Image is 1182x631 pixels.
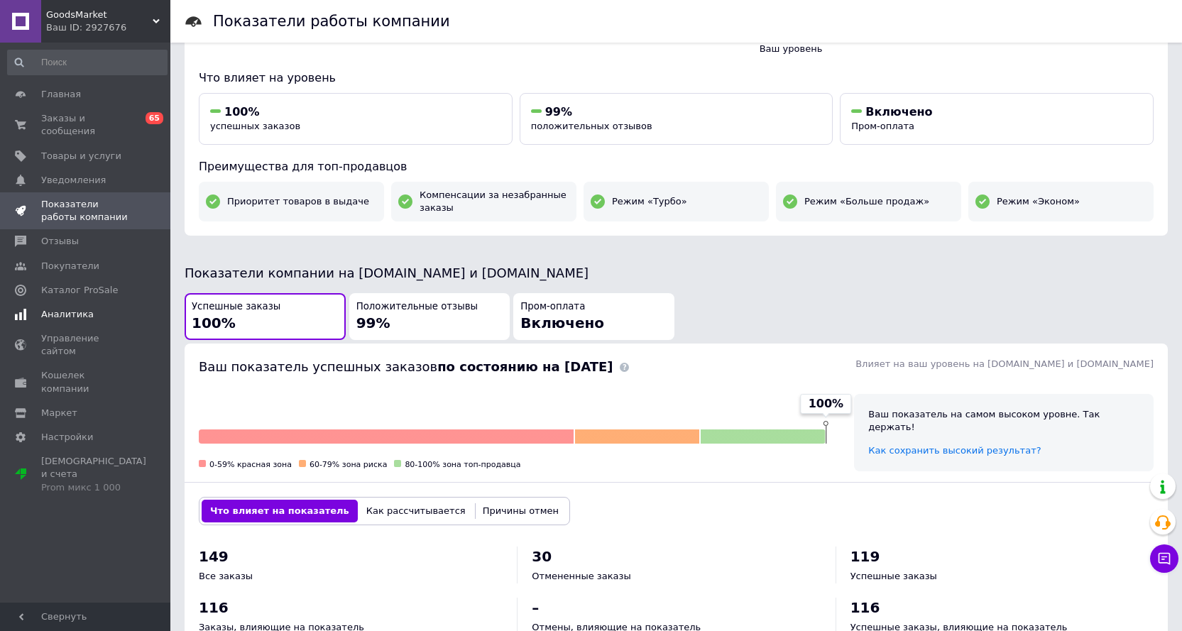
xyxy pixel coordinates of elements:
span: Заказы и сообщения [41,112,131,138]
button: Как рассчитывается [358,500,474,522]
span: Режим «Эконом» [997,195,1080,208]
button: 100%успешных заказов [199,93,513,145]
span: Кошелек компании [41,369,131,395]
a: Как сохранить высокий результат? [868,445,1041,456]
span: Товары и услуги [41,150,121,163]
span: положительных отзывов [531,121,652,131]
span: Все заказы [199,571,253,581]
span: Ваш показатель успешных заказов [199,359,613,374]
span: GoodsMarket [46,9,153,21]
span: – [532,599,539,616]
span: 100% [809,396,843,412]
span: 149 [199,548,229,565]
span: 80-100% зона топ-продавца [405,460,520,469]
span: Аналитика [41,308,94,321]
span: Положительные отзывы [356,300,478,314]
span: успешных заказов [210,121,300,131]
button: ВключеноПром-оплата [840,93,1154,145]
span: 119 [850,548,880,565]
button: Чат с покупателем [1150,544,1178,573]
span: 65 [146,112,163,124]
span: Пром-оплата [851,121,914,131]
span: Отзывы [41,235,79,248]
h1: Показатели работы компании [213,13,450,30]
span: 116 [199,599,229,616]
span: [DEMOGRAPHIC_DATA] и счета [41,455,146,494]
span: 100% [192,314,236,331]
input: Поиск [7,50,168,75]
span: Уведомления [41,174,106,187]
span: Настройки [41,431,93,444]
span: Режим «Турбо» [612,195,687,208]
span: Включено [865,105,932,119]
span: 99% [356,314,390,331]
span: Включено [520,314,604,331]
span: Пром-оплата [520,300,585,314]
span: Успешные заказы [850,571,937,581]
span: Что влияет на уровень [199,71,336,84]
span: Покупатели [41,260,99,273]
span: Успешные заказы [192,300,280,314]
div: Ваш ID: 2927676 [46,21,170,34]
span: 116 [850,599,880,616]
span: Показатели компании на [DOMAIN_NAME] и [DOMAIN_NAME] [185,265,589,280]
span: Показатели работы компании [41,198,131,224]
span: Компенсации за незабранные заказы [420,189,569,214]
button: Причины отмен [474,500,567,522]
button: Положительные отзывы99% [349,293,510,341]
div: Prom микс 1 000 [41,481,146,494]
button: Пром-оплатаВключено [513,293,674,341]
span: Отмененные заказы [532,571,630,581]
span: 60-79% зона риска [310,460,387,469]
span: 100% [224,105,259,119]
span: Приоритет товаров в выдаче [227,195,369,208]
span: Управление сайтом [41,332,131,358]
span: Главная [41,88,81,101]
span: Режим «Больше продаж» [804,195,929,208]
button: 99%положительных отзывов [520,93,833,145]
b: по состоянию на [DATE] [437,359,613,374]
span: Преимущества для топ-продавцов [199,160,407,173]
span: Каталог ProSale [41,284,118,297]
div: Ваш показатель на самом высоком уровне. Так держать! [868,408,1139,434]
button: Что влияет на показатель [202,500,358,522]
span: Влияет на ваш уровень на [DOMAIN_NAME] и [DOMAIN_NAME] [855,358,1154,369]
span: 30 [532,548,552,565]
span: Маркет [41,407,77,419]
button: Успешные заказы100% [185,293,346,341]
span: 0-59% красная зона [209,460,292,469]
span: Ваш уровень [760,43,823,55]
span: 99% [545,105,572,119]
